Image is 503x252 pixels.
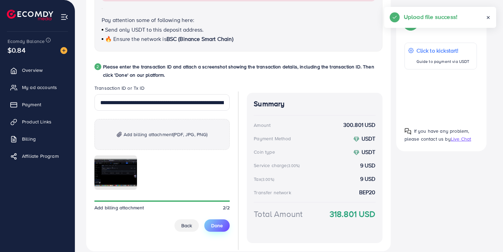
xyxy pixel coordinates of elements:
div: Tax [254,176,276,183]
span: $0.84 [8,45,25,55]
img: img [117,132,122,138]
span: Add billing attachment [124,130,208,139]
span: Affiliate Program [22,153,59,160]
strong: 9 USD [360,175,376,183]
span: BSC (Binance Smart Chain) [167,35,233,43]
div: Transfer network [254,189,291,196]
span: Billing [22,135,36,142]
div: Service charge [254,162,302,169]
span: Ecomdy Balance [8,38,45,45]
img: img uploaded [94,159,137,187]
a: My ad accounts [5,80,70,94]
a: Affiliate Program [5,149,70,163]
img: menu [60,13,68,21]
p: Pay attention some of following here: [102,16,375,24]
a: Overview [5,63,70,77]
a: Product Links [5,115,70,129]
small: (3.00%) [287,163,300,168]
iframe: Chat [474,221,498,247]
span: (PDF, JPG, PNG) [173,131,207,138]
div: Coin type [254,149,275,155]
span: Add billing attachment [94,204,144,211]
img: coin [353,136,359,142]
strong: 318.801 USD [330,208,376,220]
img: coin [353,150,359,156]
strong: USDT [362,148,376,156]
legend: Transaction ID or Tx ID [94,85,230,94]
img: image [60,47,67,54]
span: 🔥 Ensure the network is [105,35,167,43]
strong: 300.801 USD [343,121,376,129]
p: Send only USDT to this deposit address. [102,25,375,34]
span: Back [181,222,192,229]
span: Product Links [22,118,52,125]
h4: Summary [254,100,375,108]
a: Payment [5,98,70,111]
small: (3.00%) [261,177,274,182]
img: logo [7,10,53,20]
div: Amount [254,122,271,129]
strong: 9 USD [360,162,376,169]
span: Payment [22,101,41,108]
span: Done [211,222,223,229]
span: My ad accounts [22,84,57,91]
span: Live Chat [451,135,471,142]
p: Click to kickstart! [416,46,470,55]
h5: Upload file success! [404,12,457,21]
strong: USDT [362,135,376,142]
span: If you have any problem, please contact us by [404,128,469,142]
span: 2/2 [223,204,230,211]
div: Total Amount [254,208,302,220]
button: Done [204,219,230,232]
div: Payment Method [254,135,291,142]
button: Back [174,219,199,232]
p: Please enter the transaction ID and attach a screenshot showing the transaction details, includin... [103,63,382,79]
strong: BEP20 [359,188,376,196]
a: Billing [5,132,70,146]
span: Overview [22,67,43,74]
img: Popup guide [404,128,411,135]
p: Guide to payment via USDT [416,57,470,66]
div: 2 [94,63,101,70]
